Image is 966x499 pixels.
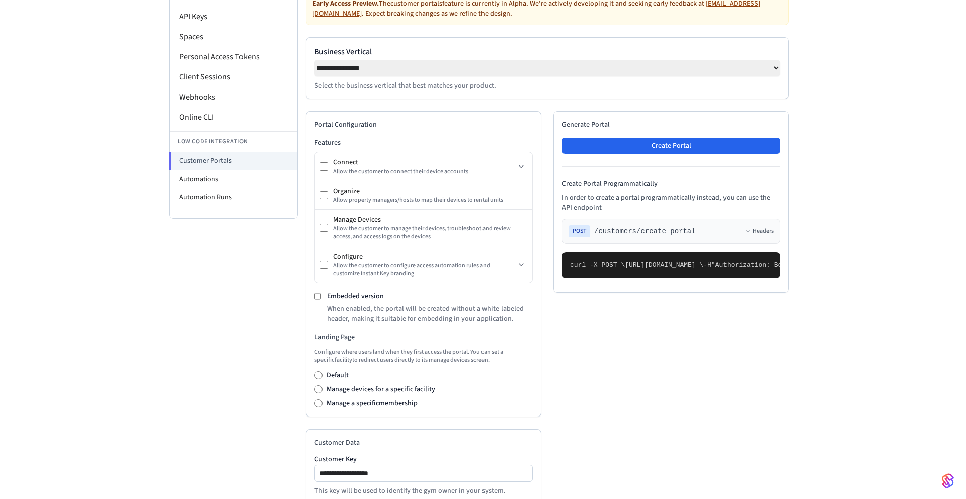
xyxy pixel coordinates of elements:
[327,291,384,301] label: Embedded version
[327,384,435,394] label: Manage devices for a specific facility
[314,456,533,463] label: Customer Key
[314,138,533,148] h3: Features
[625,261,703,269] span: [URL][DOMAIN_NAME] \
[170,188,297,206] li: Automation Runs
[170,67,297,87] li: Client Sessions
[314,120,533,130] h2: Portal Configuration
[170,107,297,127] li: Online CLI
[314,46,780,58] label: Business Vertical
[594,226,696,236] span: /customers/create_portal
[314,332,533,342] h3: Landing Page
[333,252,515,262] div: Configure
[333,196,527,204] div: Allow property managers/hosts to map their devices to rental units
[170,131,297,152] li: Low Code Integration
[562,179,780,189] h4: Create Portal Programmatically
[327,304,533,324] p: When enabled, the portal will be created without a white-labeled header, making it suitable for e...
[314,348,533,364] p: Configure where users land when they first access the portal. You can set a specific facility to ...
[333,225,527,241] div: Allow the customer to manage their devices, troubleshoot and review access, and access logs on th...
[942,473,954,489] img: SeamLogoGradient.69752ec5.svg
[327,370,349,380] label: Default
[711,261,880,269] span: "Authorization: Bearer seam_api_key_123456"
[314,486,533,496] p: This key will be used to identify the gym owner in your system.
[333,215,527,225] div: Manage Devices
[333,186,527,196] div: Organize
[314,80,780,91] p: Select the business vertical that best matches your product.
[333,262,515,278] div: Allow the customer to configure access automation rules and customize Instant Key branding
[327,398,418,408] label: Manage a specific membership
[170,47,297,67] li: Personal Access Tokens
[745,227,774,235] button: Headers
[569,225,590,237] span: POST
[170,7,297,27] li: API Keys
[562,138,780,154] button: Create Portal
[562,120,780,130] h2: Generate Portal
[562,193,780,213] p: In order to create a portal programmatically instead, you can use the API endpoint
[333,168,515,176] div: Allow the customer to connect their device accounts
[170,87,297,107] li: Webhooks
[333,157,515,168] div: Connect
[170,170,297,188] li: Automations
[170,27,297,47] li: Spaces
[703,261,711,269] span: -H
[169,152,297,170] li: Customer Portals
[314,438,533,448] h2: Customer Data
[570,261,625,269] span: curl -X POST \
